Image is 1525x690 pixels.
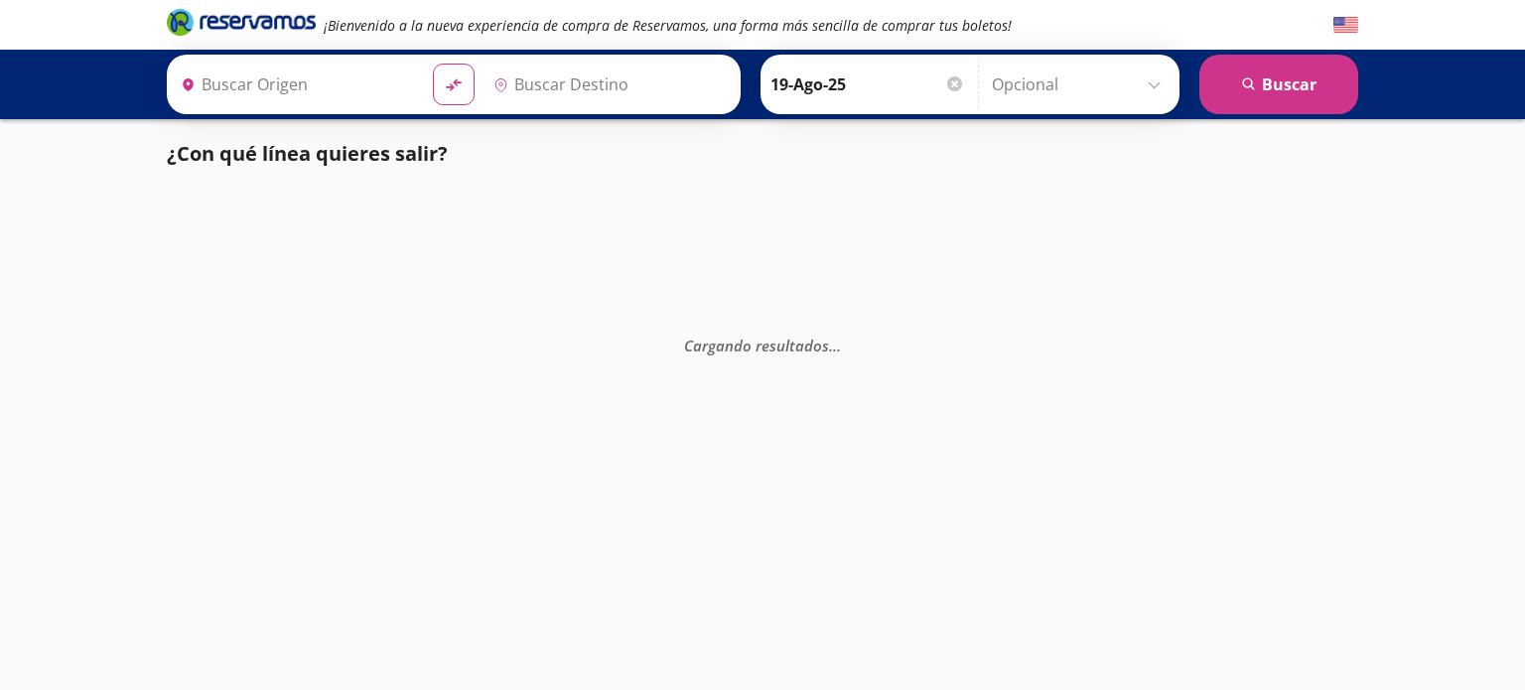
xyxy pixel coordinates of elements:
em: Cargando resultados [684,335,841,354]
i: Brand Logo [167,7,316,37]
a: Brand Logo [167,7,316,43]
input: Opcional [992,60,1170,109]
p: ¿Con qué línea quieres salir? [167,139,448,169]
button: English [1333,13,1358,38]
span: . [829,335,833,354]
em: ¡Bienvenido a la nueva experiencia de compra de Reservamos, una forma más sencilla de comprar tus... [324,16,1012,35]
input: Buscar Destino [485,60,730,109]
input: Buscar Origen [173,60,417,109]
span: . [833,335,837,354]
button: Buscar [1199,55,1358,114]
input: Elegir Fecha [770,60,965,109]
span: . [837,335,841,354]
